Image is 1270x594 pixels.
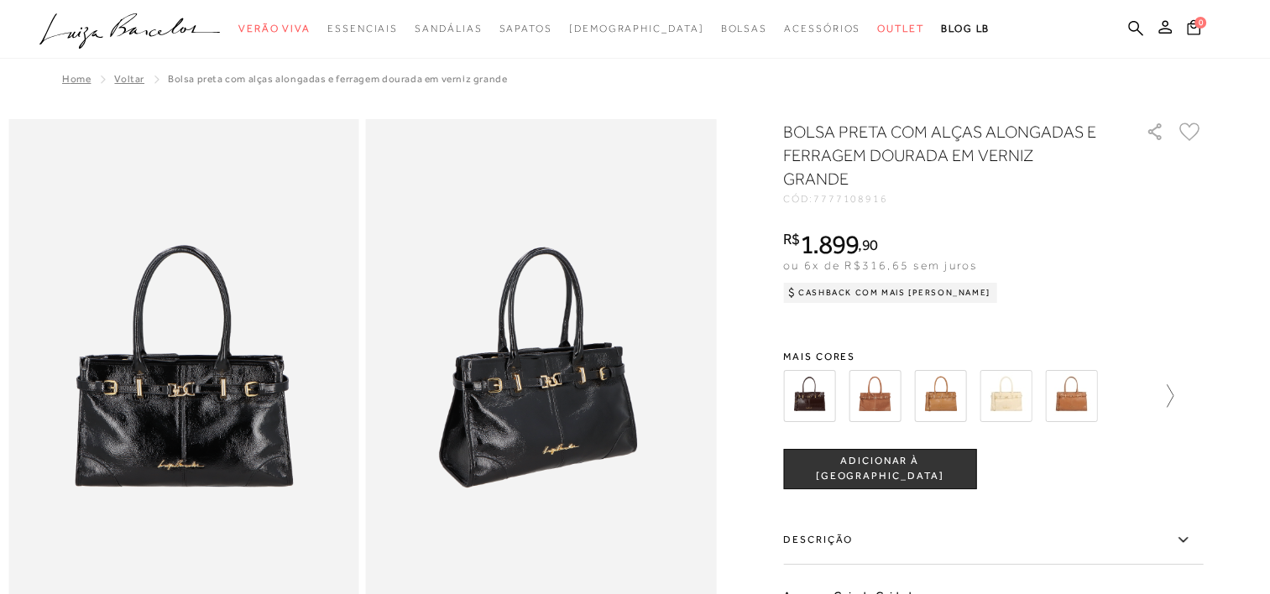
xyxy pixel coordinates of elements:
span: Bolsas [720,23,767,34]
span: Essenciais [327,23,398,34]
a: categoryNavScreenReaderText [720,13,767,44]
a: Voltar [114,73,144,85]
span: 90 [861,236,877,253]
a: Home [62,73,91,85]
img: BOLSA MÉDIA EM COURO BEGE ARGILA COM FIVELA DOURADA [914,370,966,422]
a: categoryNavScreenReaderText [877,13,924,44]
a: categoryNavScreenReaderText [415,13,482,44]
span: 7777108916 [813,193,888,205]
a: categoryNavScreenReaderText [784,13,860,44]
a: categoryNavScreenReaderText [327,13,398,44]
span: ADICIONAR À [GEOGRAPHIC_DATA] [784,454,975,483]
span: Mais cores [783,352,1203,362]
label: Descrição [783,516,1203,565]
i: R$ [783,232,800,247]
span: Acessórios [784,23,860,34]
span: 1.899 [800,229,859,259]
h1: BOLSA PRETA COM ALÇAS ALONGADAS E FERRAGEM DOURADA EM VERNIZ GRANDE [783,120,1098,190]
span: 0 [1194,17,1206,29]
span: [DEMOGRAPHIC_DATA] [569,23,704,34]
span: Sapatos [499,23,551,34]
a: categoryNavScreenReaderText [238,13,311,44]
a: noSubCategoriesText [569,13,704,44]
img: BOLSA CAFÉ COM ALÇAS ALONGADAS E FERRAGEM DOURADA EM VERNIZ GRANDE [783,370,835,422]
span: Sandálias [415,23,482,34]
button: 0 [1182,18,1205,41]
span: ou 6x de R$316,65 sem juros [783,258,977,272]
img: BOLSA MÉDIA EM COURO BEGE NATA COM FIVELA DOURADA [980,370,1032,422]
span: Verão Viva [238,23,311,34]
img: BOLSA COM ALÇAS ALONGADAS E FERRAGEM DOURADA EM CAMURÇA CARAMELO MÉDIA [849,370,901,422]
div: Cashback com Mais [PERSON_NAME] [783,283,997,303]
span: BLOG LB [941,23,990,34]
span: Outlet [877,23,924,34]
div: CÓD: [783,194,1119,204]
img: BOLSA MÉDIA EM COURO CARAMELO COM FIVELA DOURADA [1045,370,1097,422]
a: BLOG LB [941,13,990,44]
a: categoryNavScreenReaderText [499,13,551,44]
span: BOLSA PRETA COM ALÇAS ALONGADAS E FERRAGEM DOURADA EM VERNIZ GRANDE [168,73,507,85]
button: ADICIONAR À [GEOGRAPHIC_DATA] [783,449,976,489]
i: , [858,237,877,253]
